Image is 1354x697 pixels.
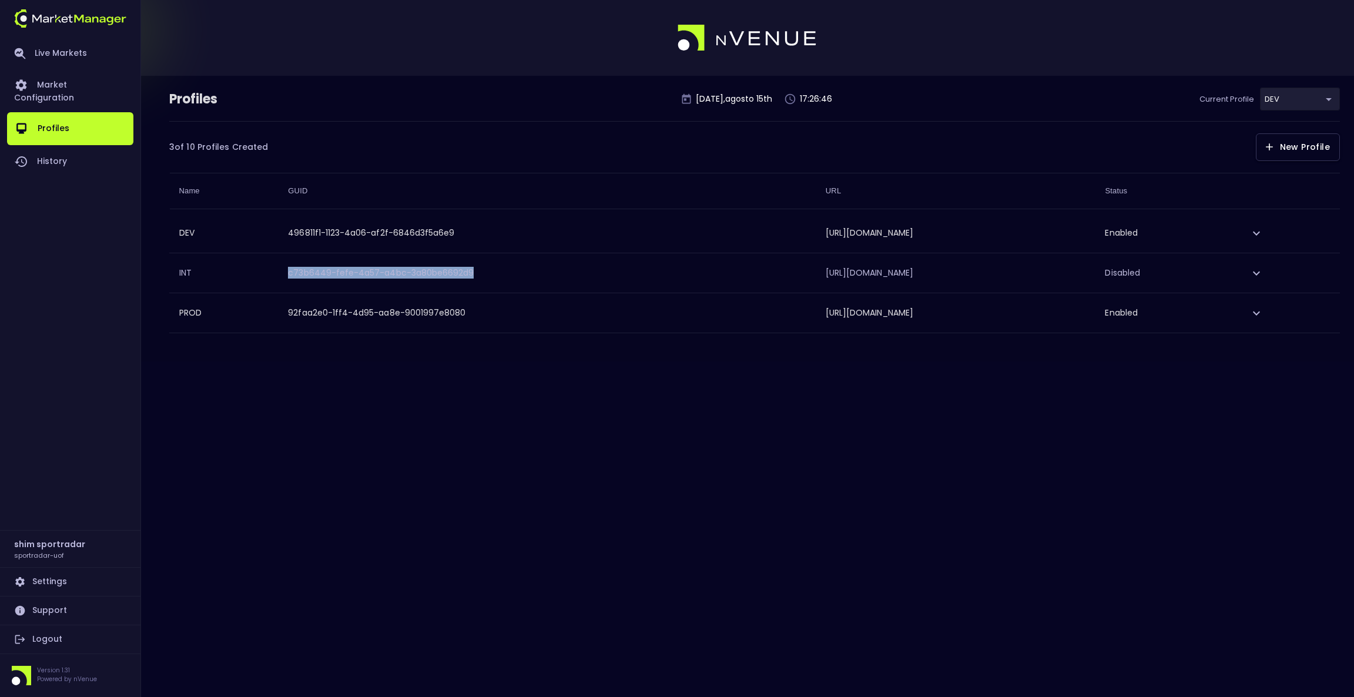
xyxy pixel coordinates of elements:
div: Profiles [169,90,313,109]
p: [DATE] , agosto 15 th [696,93,772,105]
p: Powered by nVenue [37,675,97,683]
img: logo [14,9,126,28]
p: Version 1.31 [37,666,97,675]
a: Logout [7,625,133,654]
div: 3 of 10 Profiles Created [169,140,268,153]
h2: shim sportradar [14,538,85,551]
span: Enabled [1105,307,1137,319]
th: INT [170,253,279,293]
th: URL [816,173,1096,209]
a: Live Markets [7,38,133,69]
span: Disabled [1105,267,1139,279]
th: PROD [170,293,279,333]
div: Version 1.31Powered by nVenue [7,666,133,685]
button: New Profile [1256,133,1340,161]
span: Enabled [1105,227,1137,239]
td: [URL][DOMAIN_NAME] [816,253,1096,293]
td: 496811f1-1123-4a06-af2f-6846d3f5a6e9 [279,213,816,253]
th: GUID [279,173,816,209]
td: [URL][DOMAIN_NAME] [816,213,1096,253]
th: DEV [170,213,279,253]
h3: sportradar-uof [14,551,64,559]
td: [URL][DOMAIN_NAME] [816,293,1096,333]
th: Name [170,173,279,209]
button: expand row [1246,223,1266,243]
td: c73b6449-fefe-4a57-a4bc-3a80be6692d9 [279,253,816,293]
table: collapsible table [169,173,1340,333]
img: logo [678,25,817,52]
a: History [7,145,133,178]
div: DEV [1260,88,1340,110]
a: Support [7,597,133,625]
td: 92faa2e0-1ff4-4d95-aa8e-9001997e8080 [279,293,816,333]
p: Current Profile [1199,93,1254,105]
button: expand row [1246,263,1266,283]
button: expand row [1246,303,1266,323]
th: Status [1095,173,1236,209]
p: 17:26:46 [800,93,832,105]
a: Settings [7,568,133,596]
a: Market Configuration [7,69,133,112]
a: Profiles [7,112,133,145]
